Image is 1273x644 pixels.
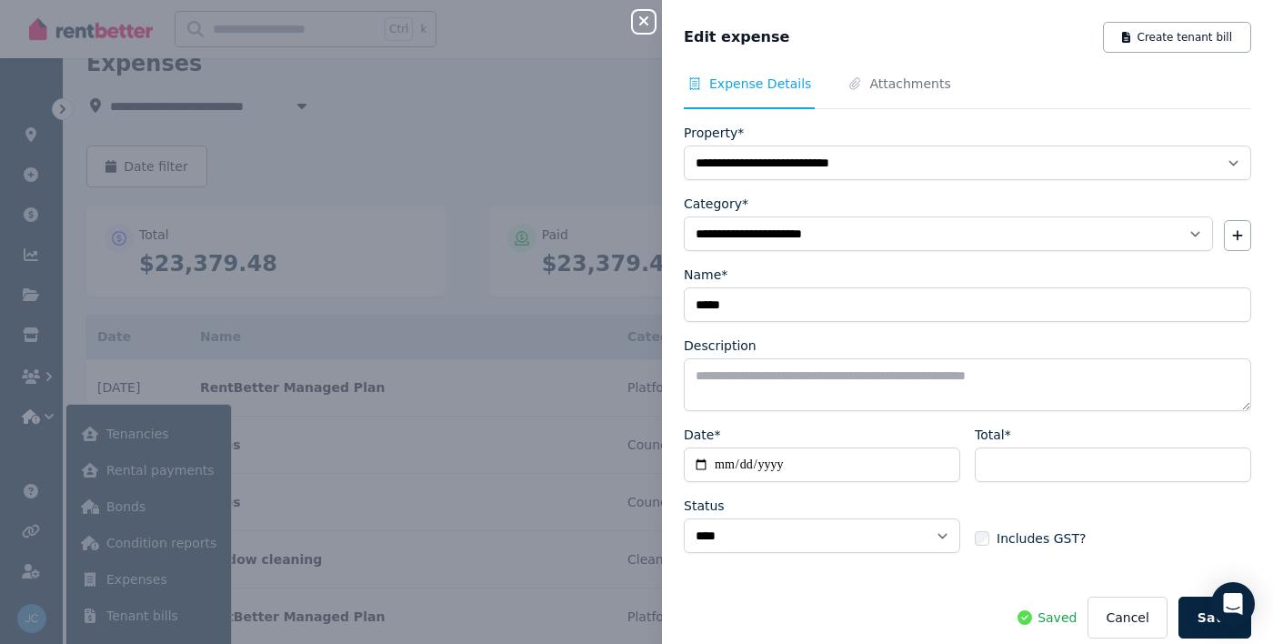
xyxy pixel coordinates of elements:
button: Save [1178,597,1251,639]
span: Expense Details [709,75,811,93]
span: Includes GST? [997,529,1086,548]
label: Category* [684,195,748,213]
input: Includes GST? [975,531,989,546]
div: Open Intercom Messenger [1211,582,1255,626]
label: Status [684,497,725,515]
span: Edit expense [684,26,789,48]
button: Cancel [1088,597,1167,639]
label: Description [684,337,757,355]
span: Saved [1037,609,1077,627]
span: Attachments [869,75,950,93]
label: Name* [684,266,727,284]
nav: Tabs [684,75,1251,109]
label: Total* [975,426,1011,444]
label: Property* [684,124,744,142]
button: Create tenant bill [1103,22,1251,53]
label: Date* [684,426,720,444]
